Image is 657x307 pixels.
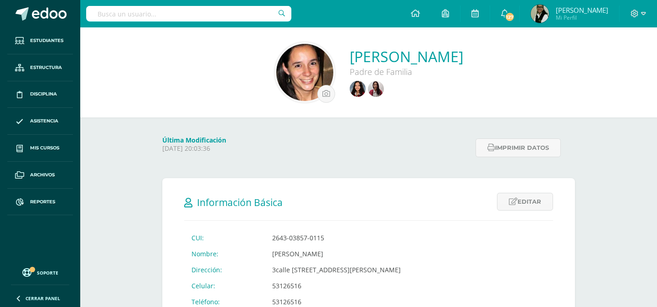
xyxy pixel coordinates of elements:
td: 53126516 [265,278,408,294]
a: Estructura [7,54,73,81]
a: Mis cursos [7,135,73,162]
td: Dirección: [184,262,265,278]
a: [PERSON_NAME] [350,47,463,66]
div: Padre de Familia [350,66,463,77]
span: Reportes [30,198,55,206]
p: [DATE] 20:03:36 [162,144,470,153]
td: 3calle [STREET_ADDRESS][PERSON_NAME] [265,262,408,278]
td: Nombre: [184,246,265,262]
span: Estudiantes [30,37,63,44]
span: Disciplina [30,90,57,98]
span: Mis cursos [30,144,59,152]
span: Cerrar panel [26,295,60,302]
img: f3f61307c5cb8afab65d955b3995d569.png [276,44,333,101]
a: Disciplina [7,81,73,108]
span: 127 [505,12,515,22]
button: Imprimir datos [476,138,561,157]
a: Soporte [11,266,69,278]
img: 7c140dca134ffaaf4c13810470ba804b.png [350,81,366,97]
span: Archivos [30,171,55,179]
span: Información Básica [197,196,283,209]
span: Asistencia [30,117,58,125]
h4: Última Modificación [162,136,470,144]
img: 2641568233371aec4da1e5ad82614674.png [531,5,549,23]
a: Archivos [7,162,73,189]
td: [PERSON_NAME] [265,246,408,262]
a: Reportes [7,189,73,216]
td: CUI: [184,230,265,246]
a: Asistencia [7,108,73,135]
img: 7c27b1cd39ec762fd33e62907894b274.png [368,81,384,97]
input: Busca un usuario... [86,6,291,21]
span: Mi Perfil [556,14,608,21]
a: Editar [497,193,553,211]
span: Soporte [37,270,58,276]
a: Estudiantes [7,27,73,54]
td: Celular: [184,278,265,294]
span: Estructura [30,64,62,71]
td: 2643-03857-0115 [265,230,408,246]
span: [PERSON_NAME] [556,5,608,15]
